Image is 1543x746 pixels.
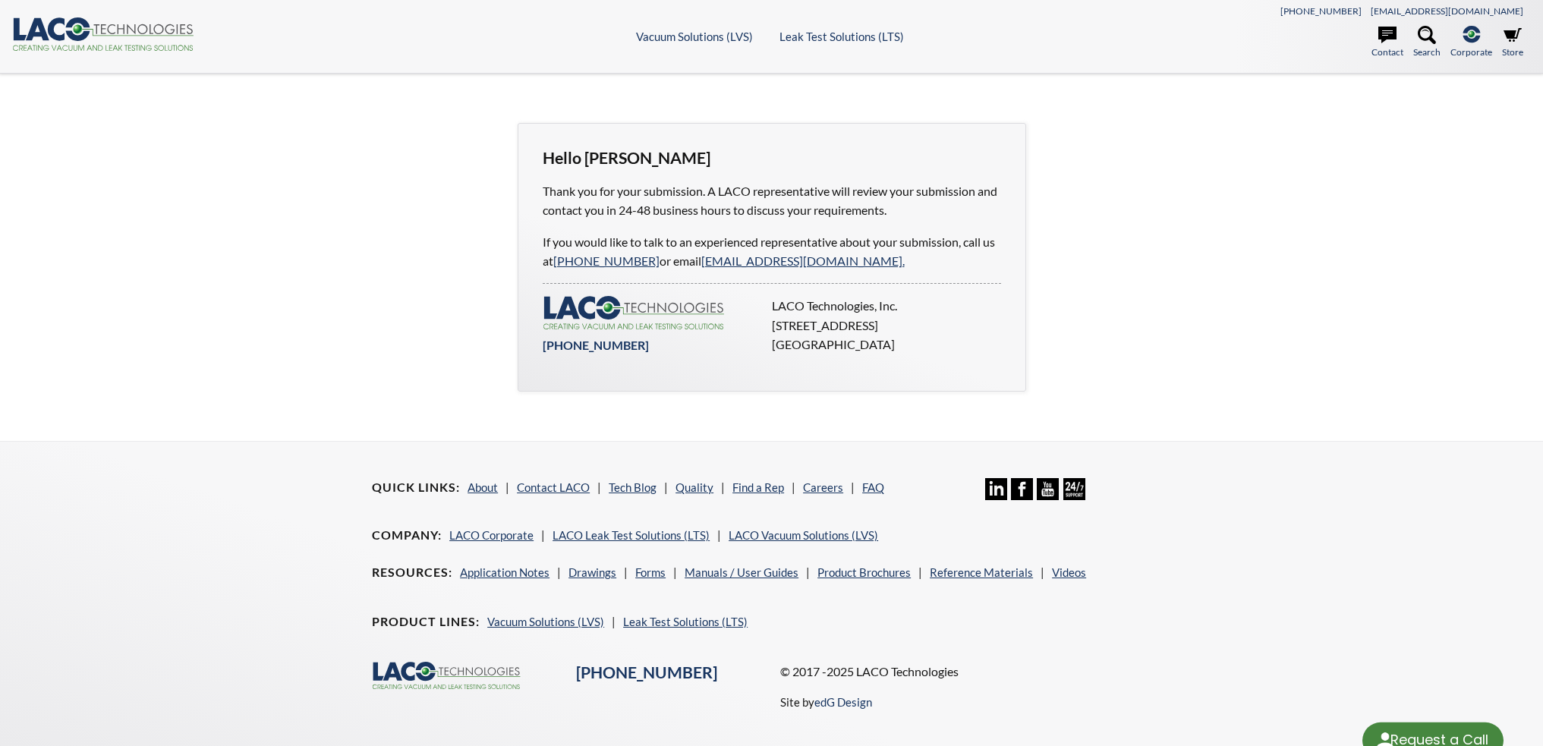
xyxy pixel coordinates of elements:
[487,615,604,628] a: Vacuum Solutions (LVS)
[1413,26,1441,59] a: Search
[1063,489,1085,502] a: 24/7 Support
[675,480,713,494] a: Quality
[543,338,649,352] a: [PHONE_NUMBER]
[1063,478,1085,500] img: 24/7 Support Icon
[553,253,660,268] a: [PHONE_NUMBER]
[780,693,872,711] p: Site by
[1371,26,1403,59] a: Contact
[623,615,748,628] a: Leak Test Solutions (LTS)
[553,528,710,542] a: LACO Leak Test Solutions (LTS)
[685,565,798,579] a: Manuals / User Guides
[1502,26,1523,59] a: Store
[1371,5,1523,17] a: [EMAIL_ADDRESS][DOMAIN_NAME]
[772,296,992,354] p: LACO Technologies, Inc. [STREET_ADDRESS] [GEOGRAPHIC_DATA]
[1280,5,1362,17] a: [PHONE_NUMBER]
[780,662,1170,681] p: © 2017 -2025 LACO Technologies
[543,296,725,329] img: LACO-technologies-logo-332f5733453eebdf26714ea7d5b5907d645232d7be7781e896b464cb214de0d9.svg
[779,30,904,43] a: Leak Test Solutions (LTS)
[635,565,666,579] a: Forms
[543,232,1001,271] p: If you would like to talk to an experienced representative about your submission, call us at or e...
[803,480,843,494] a: Careers
[372,614,480,630] h4: Product Lines
[372,565,452,581] h4: Resources
[576,663,717,682] a: [PHONE_NUMBER]
[517,480,590,494] a: Contact LACO
[862,480,884,494] a: FAQ
[701,253,905,268] a: [EMAIL_ADDRESS][DOMAIN_NAME].
[468,480,498,494] a: About
[449,528,534,542] a: LACO Corporate
[930,565,1033,579] a: Reference Materials
[543,181,1001,220] p: Thank you for your submission. A LACO representative will review your submission and contact you ...
[817,565,911,579] a: Product Brochures
[460,565,549,579] a: Application Notes
[372,480,460,496] h4: Quick Links
[568,565,616,579] a: Drawings
[609,480,657,494] a: Tech Blog
[636,30,753,43] a: Vacuum Solutions (LVS)
[729,528,878,542] a: LACO Vacuum Solutions (LVS)
[1450,45,1492,59] span: Corporate
[732,480,784,494] a: Find a Rep
[814,695,872,709] a: edG Design
[372,527,442,543] h4: Company
[543,148,1001,169] h3: Hello [PERSON_NAME]
[1052,565,1086,579] a: Videos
